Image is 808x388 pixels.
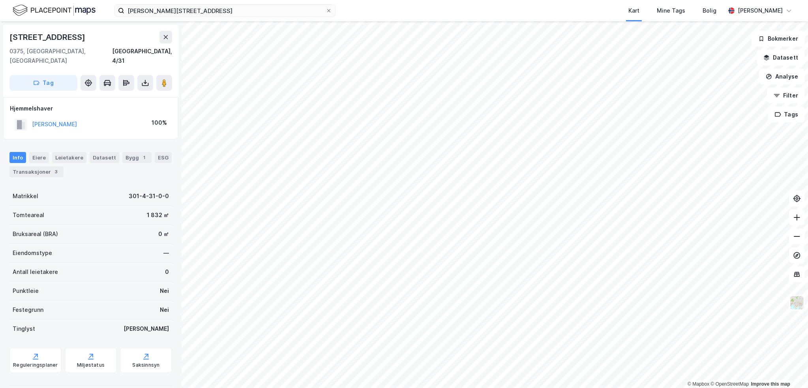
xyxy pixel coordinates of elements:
div: 1 [141,154,148,161]
button: Tags [768,107,805,122]
div: [PERSON_NAME] [124,324,169,334]
div: [STREET_ADDRESS] [9,31,87,43]
div: Reguleringsplaner [13,362,58,368]
div: Bolig [703,6,716,15]
div: [GEOGRAPHIC_DATA], 4/31 [112,47,172,66]
div: 1 832 ㎡ [147,210,169,220]
div: Tomteareal [13,210,44,220]
div: Kart [628,6,639,15]
button: Tag [9,75,77,91]
div: Tinglyst [13,324,35,334]
div: 100% [152,118,167,127]
div: Nei [160,305,169,315]
div: Bygg [122,152,152,163]
button: Datasett [757,50,805,66]
button: Filter [767,88,805,103]
div: 0 ㎡ [158,229,169,239]
button: Bokmerker [752,31,805,47]
a: Mapbox [688,381,709,387]
iframe: Chat Widget [769,350,808,388]
div: Datasett [90,152,119,163]
div: Saksinnsyn [133,362,160,368]
img: Z [789,295,804,310]
a: Improve this map [751,381,790,387]
div: 301-4-31-0-0 [129,191,169,201]
div: 0375, [GEOGRAPHIC_DATA], [GEOGRAPHIC_DATA] [9,47,112,66]
div: ESG [155,152,172,163]
div: Miljøstatus [77,362,105,368]
button: Analyse [759,69,805,84]
div: Kontrollprogram for chat [769,350,808,388]
div: [PERSON_NAME] [738,6,783,15]
div: — [163,248,169,258]
div: Antall leietakere [13,267,58,277]
div: Bruksareal (BRA) [13,229,58,239]
input: Søk på adresse, matrikkel, gårdeiere, leietakere eller personer [124,5,326,17]
a: OpenStreetMap [711,381,749,387]
div: Matrikkel [13,191,38,201]
div: 3 [52,168,60,176]
div: Nei [160,286,169,296]
div: Leietakere [52,152,86,163]
div: Info [9,152,26,163]
img: logo.f888ab2527a4732fd821a326f86c7f29.svg [13,4,96,17]
div: Transaksjoner [9,166,64,177]
div: Eiere [29,152,49,163]
div: Hjemmelshaver [10,104,172,113]
div: Punktleie [13,286,39,296]
div: Mine Tags [657,6,685,15]
div: Festegrunn [13,305,43,315]
div: Eiendomstype [13,248,52,258]
div: 0 [165,267,169,277]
